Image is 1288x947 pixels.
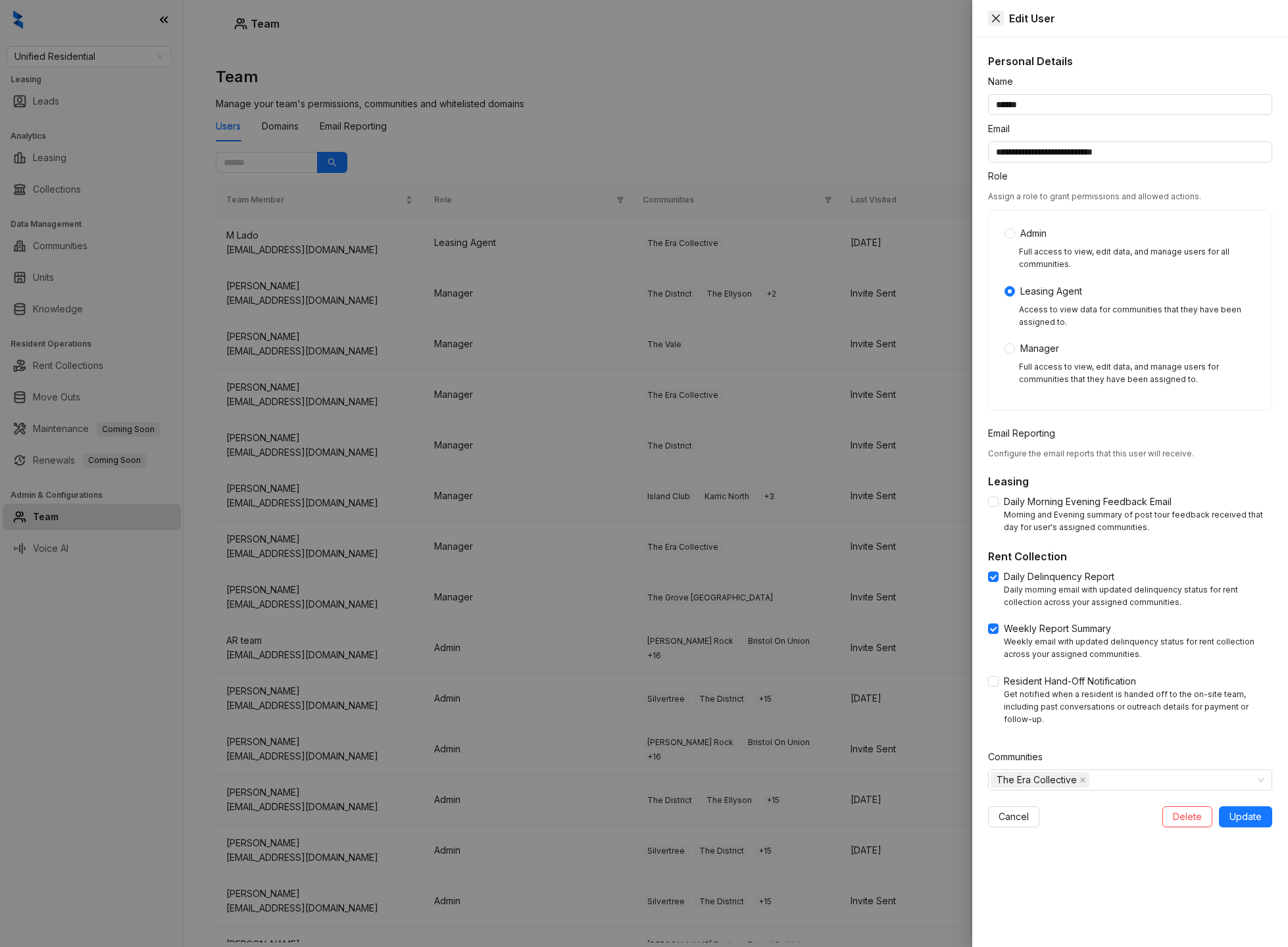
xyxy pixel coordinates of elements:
button: Delete [1162,806,1212,827]
label: Email Reporting [988,426,1064,441]
div: Weekly email with updated delinquency status for rent collection across your assigned communities. [1004,636,1272,661]
h5: Personal Details [988,53,1272,69]
span: close [1079,777,1086,783]
span: Daily Delinquency Report [999,570,1120,584]
div: Daily morning email with updated delinquency status for rent collection across your assigned comm... [1004,584,1272,609]
button: Cancel [988,806,1039,827]
div: Access to view data for communities that they have been assigned to. [1019,304,1256,329]
h5: Rent Collection [988,548,1272,564]
input: Email [988,141,1272,162]
span: Delete [1173,810,1202,824]
span: The Era Collective [991,772,1089,788]
span: Daily Morning Evening Feedback Email [999,495,1177,509]
div: Get notified when a resident is handed off to the on-site team, including past conversations or o... [1004,689,1272,726]
span: Leasing Agent [1015,284,1087,299]
span: Configure the email reports that this user will receive. [988,449,1194,458]
span: Manager [1015,341,1064,356]
span: Weekly Report Summary [999,621,1116,636]
span: Update [1229,810,1262,824]
div: Edit User [1009,11,1272,26]
button: Update [1219,806,1272,827]
label: Email [988,122,1018,136]
div: Full access to view, edit data, and manage users for all communities. [1019,246,1256,271]
label: Name [988,74,1022,89]
div: Full access to view, edit data, and manage users for communities that they have been assigned to. [1019,361,1256,386]
label: Communities [988,750,1051,764]
input: Name [988,94,1272,115]
h5: Leasing [988,473,1272,489]
span: Admin [1015,226,1052,241]
span: close [991,13,1001,24]
span: Resident Hand-Off Notification [999,674,1141,689]
span: Cancel [999,810,1029,824]
span: The Era Collective [997,773,1077,787]
label: Role [988,169,1016,183]
div: Morning and Evening summary of post tour feedback received that day for user's assigned communities. [1004,509,1272,534]
span: Assign a role to grant permissions and allowed actions. [988,191,1201,201]
button: Close [988,11,1004,26]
